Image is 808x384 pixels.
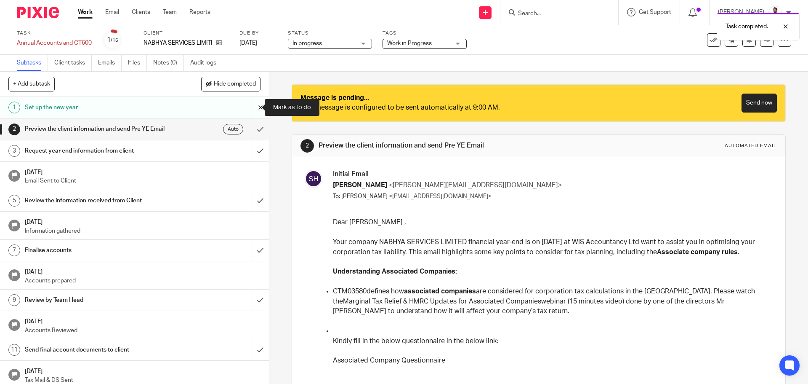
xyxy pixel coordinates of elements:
span: <[EMAIL_ADDRESS][DOMAIN_NAME]> [389,193,492,199]
div: 9 [8,294,20,306]
strong: Associate company rules [657,249,738,255]
span: [DATE] [239,40,257,46]
span: [PERSON_NAME] [333,182,387,188]
p: Information gathered [25,227,260,235]
a: Notes (0) [153,55,184,71]
p: Task completed. [726,22,768,31]
a: Work [78,8,93,16]
p: Dear [PERSON_NAME] , [333,218,770,227]
div: 3 [8,145,20,157]
p: Kindly fill in the below questionnaire in the below link: [333,336,770,346]
label: Task [17,30,92,37]
div: 1 [8,102,20,113]
span: Hide completed [214,81,256,88]
div: Automated email [725,142,777,149]
img: Pixie [17,7,59,18]
p: Your company NABHYA SERVICES LIMITED financial year-end is on [DATE] at WIS Accountancy Ltd want ... [333,237,770,257]
a: Email [105,8,119,16]
div: 5 [8,195,20,207]
h1: Preview the client information and send Pre YE Email [25,123,170,135]
a: CTM03580 [333,288,367,295]
a: Subtasks [17,55,48,71]
small: /16 [111,38,118,43]
a: Files [128,55,147,71]
a: Clients [132,8,150,16]
a: Emails [98,55,122,71]
h1: Send final account documents to client [25,344,170,356]
span: Work in Progress [387,40,432,46]
img: svg%3E [305,170,322,188]
h1: Preview the client information and send Pre YE Email [319,141,557,150]
h3: Initial Email [333,170,770,179]
label: Status [288,30,372,37]
span: <[PERSON_NAME][EMAIL_ADDRESS][DOMAIN_NAME]> [389,182,562,188]
strong: Understanding Associated Companies: [333,268,457,275]
span: To: [PERSON_NAME] [333,193,388,199]
p: Email Sent to Client [25,177,260,185]
div: Annual Accounts and CT600 [17,39,92,47]
a: Team [163,8,177,16]
strong: Message is pending... [300,94,369,101]
a: Reports [189,8,210,16]
div: This message is configured to be sent automatically at 9:00 AM. [300,103,539,113]
div: 7 [8,244,20,256]
button: + Add subtask [8,77,55,91]
h1: Review the information received from Client [25,194,170,207]
a: Associated Company Questionnaire [333,357,445,364]
h1: Finalise accounts [25,244,170,257]
strong: associated companies [404,288,476,295]
p: Accounts Reviewed [25,326,260,335]
h1: Request year end information from client [25,145,170,157]
h1: [DATE] [25,166,260,177]
p: Accounts prepared [25,277,260,285]
div: 2 [8,124,20,135]
div: 11 [8,344,20,356]
h1: Review by Team Head [25,294,170,306]
a: Audit logs [190,55,223,71]
a: Marginal Tax Relief & HMRC Updates for Associated Companies [343,298,541,305]
img: _MG_2399_1.jpg [768,6,782,19]
p: defines how are considered for corporation tax calculations in the [GEOGRAPHIC_DATA]. Please watc... [333,287,770,316]
label: Client [144,30,229,37]
h1: Set up the new year [25,101,170,114]
h1: [DATE] [25,216,260,226]
div: 1 [107,35,118,45]
h1: [DATE] [25,266,260,276]
button: Hide completed [201,77,260,91]
label: Due by [239,30,277,37]
label: Tags [383,30,467,37]
a: Send now [742,94,777,113]
h1: [DATE] [25,315,260,326]
p: NABHYA SERVICES LIMITED [144,39,212,47]
a: Client tasks [54,55,92,71]
div: Auto [223,124,243,134]
h1: [DATE] [25,365,260,376]
span: In progress [292,40,322,46]
div: 2 [300,139,314,153]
